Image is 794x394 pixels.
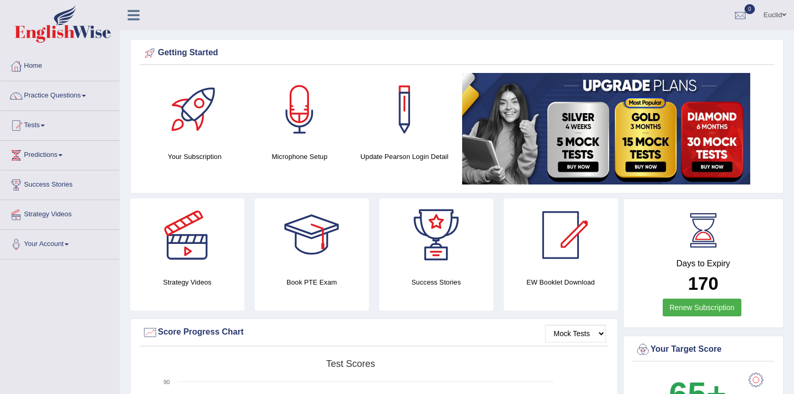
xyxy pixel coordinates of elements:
h4: EW Booklet Download [504,277,618,288]
h4: Microphone Setup [252,151,346,162]
span: 0 [745,4,755,14]
img: small5.jpg [462,73,750,184]
a: Predictions [1,141,119,167]
b: 170 [688,273,718,293]
div: Score Progress Chart [142,325,606,340]
h4: Success Stories [379,277,493,288]
h4: Strategy Videos [130,277,244,288]
h4: Update Pearson Login Detail [357,151,452,162]
a: Your Account [1,230,119,256]
h4: Days to Expiry [635,259,772,268]
a: Strategy Videos [1,200,119,226]
h4: Your Subscription [147,151,242,162]
div: Your Target Score [635,342,772,358]
a: Home [1,52,119,78]
text: 90 [164,379,170,385]
div: Getting Started [142,45,772,61]
a: Tests [1,111,119,137]
a: Success Stories [1,170,119,196]
h4: Book PTE Exam [255,277,369,288]
a: Renew Subscription [663,299,741,316]
a: Practice Questions [1,81,119,107]
tspan: Test scores [326,359,375,369]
